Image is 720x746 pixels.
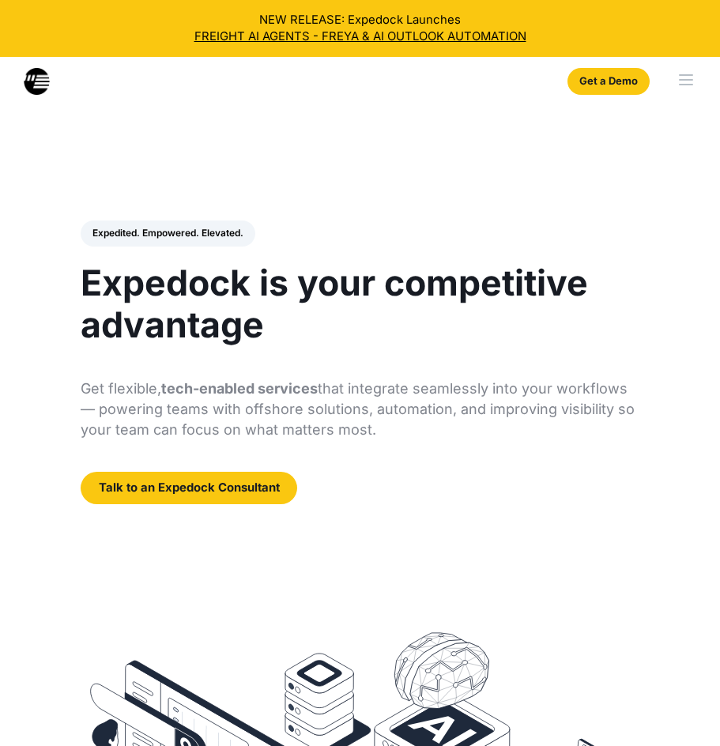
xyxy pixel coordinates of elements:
div: NEW RELEASE: Expedock Launches [12,12,708,45]
h1: Expedock is your competitive advantage [81,262,639,347]
strong: tech-enabled services [161,380,318,397]
p: Get flexible, that integrate seamlessly into your workflows — powering teams with offshore soluti... [81,379,639,440]
a: Get a Demo [567,68,650,95]
a: FREIGHT AI AGENTS - FREYA & AI OUTLOOK AUTOMATION [12,28,708,45]
a: Talk to an Expedock Consultant [81,472,297,504]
